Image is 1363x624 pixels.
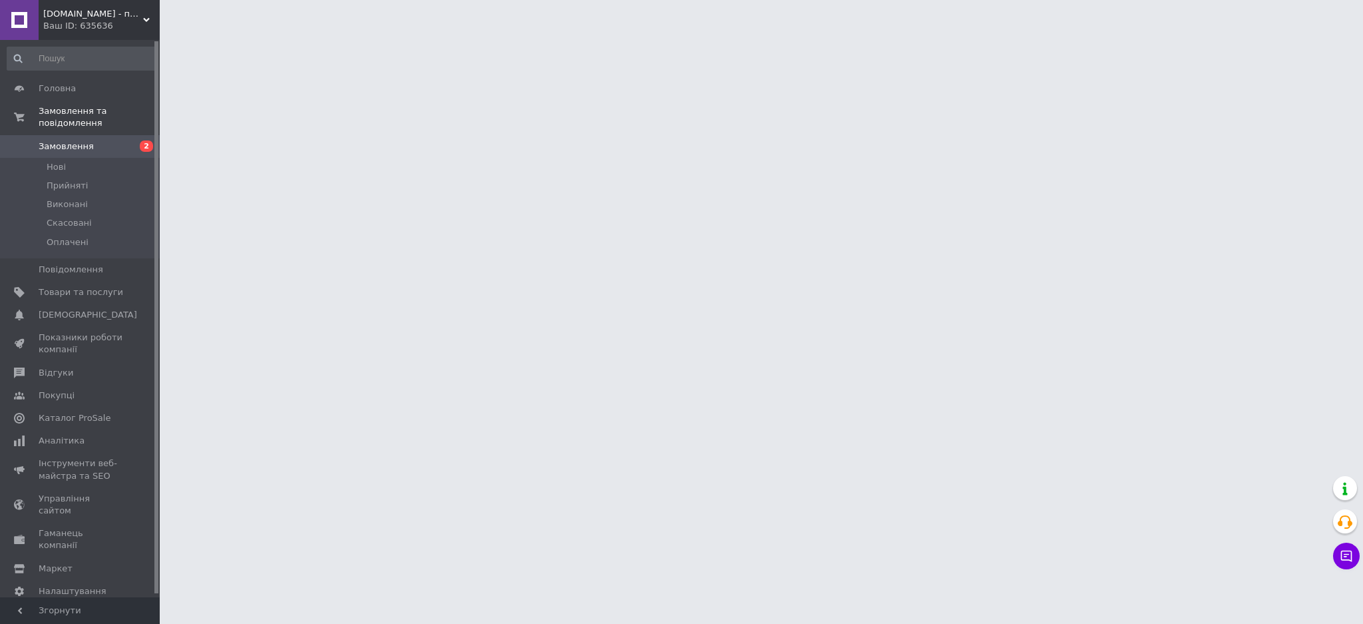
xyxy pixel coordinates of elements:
[47,180,88,192] span: Прийняті
[47,161,66,173] span: Нові
[39,585,106,597] span: Налаштування
[39,412,110,424] span: Каталог ProSale
[43,20,160,32] div: Ваш ID: 635636
[39,563,73,575] span: Маркет
[39,435,85,447] span: Аналітика
[39,493,123,517] span: Управління сайтом
[47,198,88,210] span: Виконані
[39,332,123,356] span: Показники роботи компанії
[1333,543,1360,569] button: Чат з покупцем
[39,264,103,276] span: Повідомлення
[7,47,156,71] input: Пошук
[43,8,143,20] span: skovoroda.com.ua - посуд, побутова техніка, текстиль
[39,390,75,402] span: Покупці
[39,367,73,379] span: Відгуки
[39,105,160,129] span: Замовлення та повідомлення
[39,141,94,153] span: Замовлення
[47,217,92,229] span: Скасовані
[47,236,89,248] span: Оплачені
[39,527,123,551] span: Гаманець компанії
[140,141,153,152] span: 2
[39,286,123,298] span: Товари та послуги
[39,83,76,95] span: Головна
[39,458,123,481] span: Інструменти веб-майстра та SEO
[39,309,137,321] span: [DEMOGRAPHIC_DATA]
